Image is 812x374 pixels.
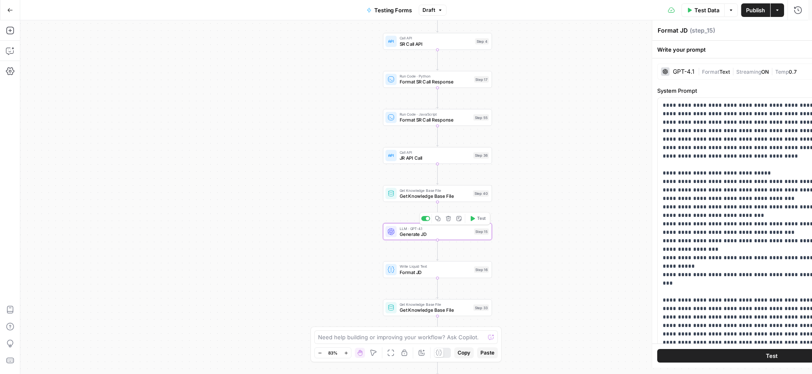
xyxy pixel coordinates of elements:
g: Edge from step_4 to step_17 [436,50,439,70]
span: Run Code · JavaScript [400,111,471,117]
span: Publish [746,6,765,14]
span: Draft [422,6,435,14]
textarea: Format JD [658,26,688,35]
div: Step 15 [474,228,489,235]
div: Step 17 [474,76,489,83]
span: Format SR Call Response [400,116,471,124]
div: GPT-4.1 [673,69,694,75]
g: Edge from step_36 to step_40 [436,164,439,184]
div: Step 36 [473,152,489,159]
span: Get Knowledge Base File [400,307,471,314]
g: Edge from step_12 to step_4 [436,12,439,32]
span: Get Knowledge Base File [400,302,471,307]
g: Edge from step_16 to step_33 [436,278,439,298]
span: LLM · GPT-4.1 [400,226,472,231]
span: Run Code · Python [400,73,472,79]
button: Draft [419,5,447,16]
div: Write Liquid TextFormat JDStep 16 [383,261,492,278]
g: Edge from step_15 to step_16 [436,240,439,260]
span: Get Knowledge Base File [400,188,470,193]
span: ( step_15 ) [690,26,715,35]
button: Copy [454,347,474,358]
div: Call APISR Call APIStep 4 [383,33,492,50]
div: Run Code · JavaScriptFormat SR Call ResponseStep 55 [383,109,492,126]
span: 0.7 [789,69,797,75]
span: Format JD [400,269,472,276]
span: | [769,67,775,75]
span: Text [719,69,730,75]
div: Get Knowledge Base FileGet Knowledge Base FileStep 40 [383,185,492,202]
span: Test [766,352,778,360]
span: Temp [775,69,789,75]
div: Call APIJR API CallStep 36 [383,147,492,164]
div: Step 4 [475,38,488,44]
div: Step 33 [473,305,489,311]
span: Paste [480,349,494,357]
div: Step 55 [473,114,489,121]
span: Get Knowledge Base File [400,192,470,199]
span: ON [761,69,769,75]
button: Test Data [681,3,724,17]
span: Test Data [694,6,719,14]
div: Step 40 [473,190,488,197]
span: 83% [328,349,337,356]
span: Format SR Call Response [400,78,472,86]
span: | [698,67,702,75]
button: Test [466,214,488,223]
div: Run Code · PythonFormat SR Call ResponseStep 17 [383,71,492,88]
span: Copy [458,349,470,357]
span: Call API [400,35,472,41]
span: Call API [400,150,471,155]
button: Testing Forms [362,3,417,17]
button: Publish [741,3,770,17]
span: JR API Call [400,155,471,162]
div: Get Knowledge Base FileGet Knowledge Base FileStep 33 [383,299,492,316]
span: Generate JD [400,230,472,238]
div: LLM · GPT-4.1Generate JDStep 15Test [383,223,492,240]
span: | [730,67,736,75]
span: Streaming [736,69,761,75]
g: Edge from step_17 to step_55 [436,88,439,108]
span: Testing Forms [374,6,412,14]
span: Format [702,69,719,75]
span: Write Liquid Text [400,263,472,269]
div: Step 16 [474,266,489,273]
span: SR Call API [400,40,472,47]
button: Paste [477,347,498,358]
g: Edge from step_55 to step_36 [436,126,439,146]
span: Test [477,215,486,222]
